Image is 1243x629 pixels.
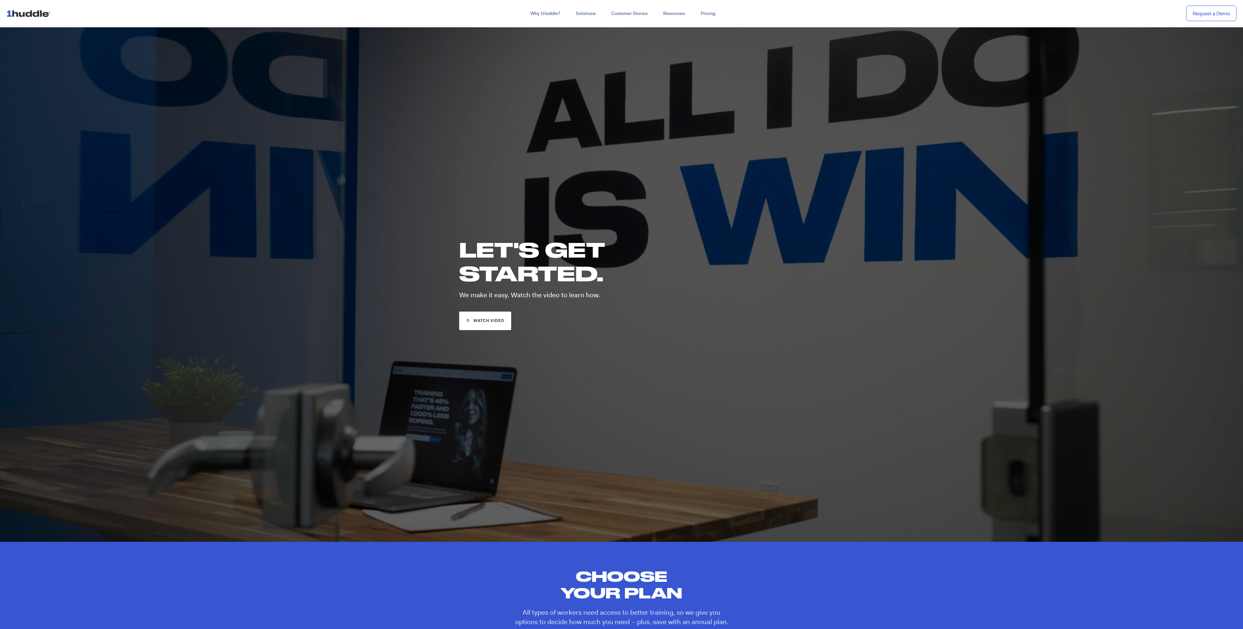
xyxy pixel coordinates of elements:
[473,318,504,324] span: watch video
[546,568,697,601] h2: Choose your plan
[459,292,683,299] p: We make it easy. Watch the video to learn how.
[523,8,568,20] a: Why 1Huddle?
[459,238,673,285] h1: LET'S GET STARTED.
[515,608,728,627] p: All types of workers need access to better training, so we give you options to decide how much yo...
[459,312,511,330] a: watch video
[655,8,693,20] a: Resources
[1186,6,1237,21] a: Request a Demo
[568,8,603,20] a: Solutions
[603,8,655,20] a: Customer Stories
[693,8,723,20] a: Pricing
[6,7,53,20] img: ...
